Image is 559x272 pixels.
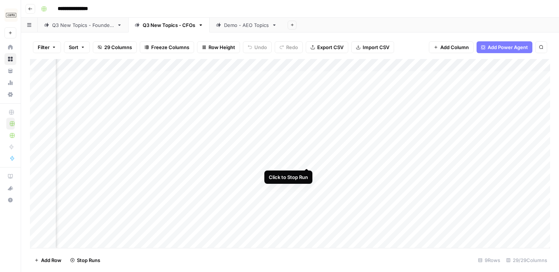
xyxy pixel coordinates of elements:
[351,41,394,53] button: Import CSV
[30,254,66,266] button: Add Row
[5,183,16,194] div: What's new?
[93,41,137,53] button: 29 Columns
[64,41,90,53] button: Sort
[4,6,16,24] button: Workspace: Carta
[429,41,474,53] button: Add Column
[317,44,343,51] span: Export CSV
[269,173,308,181] div: Click to Stop Run
[503,254,550,266] div: 29/29 Columns
[33,41,61,53] button: Filter
[475,254,503,266] div: 9 Rows
[77,256,100,264] span: Stop Runs
[4,194,16,206] button: Help + Support
[306,41,348,53] button: Export CSV
[38,18,128,32] a: Q3 New Topics - Founders
[4,41,16,53] a: Home
[488,44,528,51] span: Add Power Agent
[254,44,267,51] span: Undo
[209,44,235,51] span: Row Height
[4,77,16,89] a: Usage
[151,44,189,51] span: Freeze Columns
[4,171,16,182] a: AirOps Academy
[286,44,298,51] span: Redo
[41,256,61,264] span: Add Row
[197,41,240,53] button: Row Height
[143,21,195,29] div: Q3 New Topics - CFOs
[477,41,532,53] button: Add Power Agent
[275,41,303,53] button: Redo
[52,21,114,29] div: Q3 New Topics - Founders
[243,41,272,53] button: Undo
[140,41,194,53] button: Freeze Columns
[4,8,18,22] img: Carta Logo
[210,18,283,32] a: Demo - AEO Topics
[440,44,469,51] span: Add Column
[224,21,269,29] div: Demo - AEO Topics
[38,44,50,51] span: Filter
[4,182,16,194] button: What's new?
[66,254,105,266] button: Stop Runs
[363,44,389,51] span: Import CSV
[4,65,16,77] a: Your Data
[4,89,16,100] a: Settings
[4,53,16,65] a: Browse
[128,18,210,32] a: Q3 New Topics - CFOs
[104,44,132,51] span: 29 Columns
[69,44,78,51] span: Sort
